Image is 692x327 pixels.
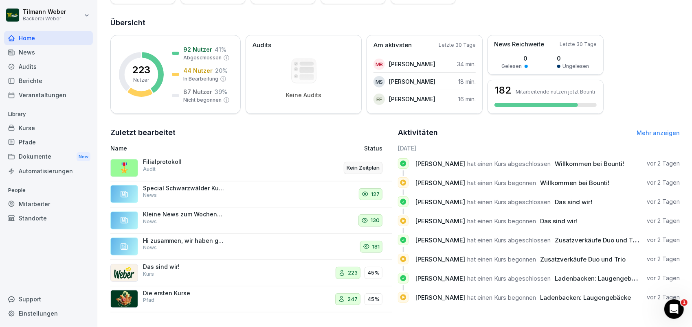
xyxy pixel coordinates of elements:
[555,275,646,282] span: Ladenbacken: Laugengebäcke
[215,87,227,96] p: 39 %
[110,127,392,138] h2: Zuletzt bearbeitet
[467,255,536,263] span: hat einen Kurs begonnen
[132,65,151,75] p: 223
[110,286,392,313] a: Die ersten KursePfad24745%
[128,13,144,29] img: Profile image for Deniz
[494,40,544,49] p: News Reichweite
[347,164,380,172] p: Kein Zeitplan
[4,59,93,74] a: Audits
[555,198,592,206] span: Das sind wir!
[16,15,73,28] img: logo
[4,45,93,59] a: News
[415,160,465,168] span: [PERSON_NAME]
[373,94,385,105] div: EF
[23,16,66,22] p: Bäckerei Weber
[415,294,465,301] span: [PERSON_NAME]
[143,185,224,192] p: Special Schwarzwälder Kuchen Edition unseres Konditors Adam: Feinstes Schokomousse aus edlem afri...
[183,87,212,96] p: 87 Nutzer
[372,243,380,251] p: 181
[110,234,392,260] a: Hi zusammen, wir haben großartige Neuigkeiten – ab sofort findest du alle unsere Mitarbeitertrain...
[467,217,536,225] span: hat einen Kurs begonnen
[110,207,392,234] a: Kleine News zum Wochenende: - Ab [DATE] starten wieder neue Coupons 🥳 - Bitte bringt die Kundenum...
[286,92,321,99] p: Keine Audits
[143,237,224,244] p: Hi zusammen, wir haben großartige Neuigkeiten – ab sofort findest du alle unsere Mitarbeitertrain...
[647,217,680,225] p: vor 2 Tagen
[367,295,380,303] p: 45%
[143,166,156,173] p: Audit
[12,170,151,185] a: Besuchen Sie unsere Webseite
[439,41,476,49] p: Letzte 30 Tage
[17,174,136,182] div: Besuchen Sie unsere Webseite
[540,255,626,263] span: Zusatzverkäufe Duo und Trio
[415,236,465,244] span: [PERSON_NAME]
[347,295,358,303] p: 247
[4,74,93,88] a: Berichte
[647,236,680,244] p: vor 2 Tagen
[4,149,93,164] div: Dokumente
[4,197,93,211] div: Mitarbeiter
[16,58,147,85] p: Hi [PERSON_NAME] 👋
[183,45,212,54] p: 92 Nutzer
[415,217,465,225] span: [PERSON_NAME]
[143,263,224,270] p: Das sind wir!
[637,129,680,136] a: Mehr anzeigen
[502,54,528,63] p: 0
[4,121,93,135] a: Kurse
[183,66,213,75] p: 44 Nutzer
[415,275,465,282] span: [PERSON_NAME]
[540,179,609,187] span: Willkommen bei Bounti!
[389,77,435,86] p: [PERSON_NAME]
[4,88,93,102] a: Veranstaltungen
[143,218,157,225] p: News
[17,139,136,156] div: Wir antworten in der Regel in ein paar Minuten
[458,77,476,86] p: 18 min.
[105,272,140,278] span: Nachrichten
[467,179,536,187] span: hat einen Kurs begonnen
[17,130,136,139] div: Sende uns eine Nachricht
[97,13,113,29] img: Profile image for Miriam
[110,155,392,181] a: 🎖️FilialprotokollAuditKein Zeitplan
[364,144,382,153] p: Status
[494,85,512,95] h3: 182
[373,76,385,87] div: MS
[143,158,224,166] p: Filialprotokoll
[23,9,66,15] p: Tilmann Weber
[540,294,631,301] span: Ladenbacken: Laugengebäcke
[467,294,536,301] span: hat einen Kurs begonnen
[183,96,222,104] p: Nicht begonnen
[502,63,522,70] p: Gelesen
[555,236,640,244] span: Zusatzverkäufe Duo und Trio
[110,17,680,28] h2: Übersicht
[555,160,624,168] span: Willkommen bei Bounti!
[143,244,157,251] p: News
[4,108,93,121] p: Library
[467,198,551,206] span: hat einen Kurs abgeschlossen
[4,135,93,149] a: Pfade
[4,306,93,320] a: Einstellungen
[664,299,684,319] iframe: Intercom live chat
[143,296,154,304] p: Pfad
[4,292,93,306] div: Support
[647,293,680,301] p: vor 2 Tagen
[4,31,93,45] a: Home
[183,75,218,83] p: In Bearbeitung
[110,264,138,282] img: uu7d604jhuz05u83j79l8h0p.png
[16,85,147,113] p: Wie können wir helfen?
[143,270,154,278] p: Kurs
[253,41,271,50] p: Audits
[647,159,680,168] p: vor 2 Tagen
[348,269,358,277] p: 223
[4,211,93,225] a: Standorte
[371,216,380,225] p: 130
[415,255,465,263] span: [PERSON_NAME]
[467,275,551,282] span: hat einen Kurs abgeschlossen
[467,160,551,168] span: hat einen Kurs abgeschlossen
[563,63,589,70] p: Ungelesen
[647,255,680,263] p: vor 2 Tagen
